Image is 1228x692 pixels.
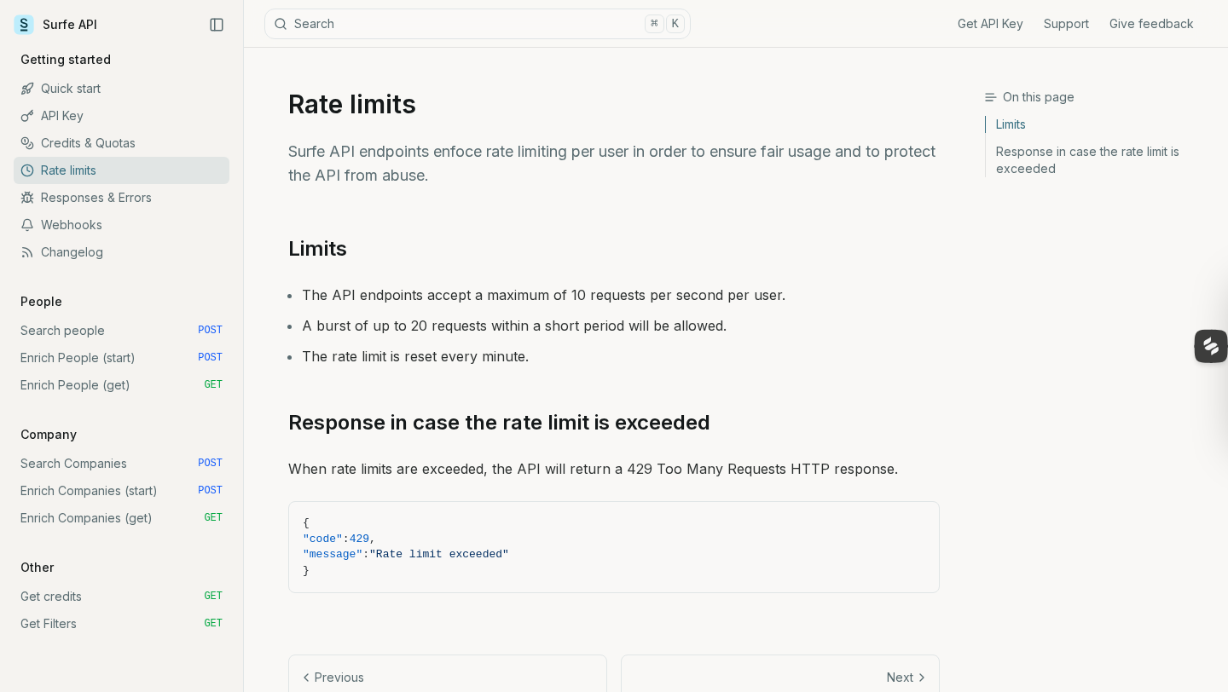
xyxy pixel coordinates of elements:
span: POST [198,484,223,498]
span: POST [198,351,223,365]
span: GET [204,511,223,525]
span: POST [198,457,223,470]
a: Get API Key [958,15,1023,32]
a: Credits & Quotas [14,130,229,157]
p: Surfe API endpoints enfoce rate limiting per user in order to ensure fair usage and to protect th... [288,140,940,187]
a: Changelog [14,239,229,266]
a: Enrich People (get) GET [14,372,229,399]
a: Rate limits [14,157,229,184]
a: Get credits GET [14,583,229,610]
a: Webhooks [14,211,229,239]
a: Get Filters GET [14,610,229,637]
span: { [303,516,310,529]
a: Enrich Companies (get) GET [14,505,229,532]
span: GET [204,590,223,603]
p: Getting started [14,51,118,68]
button: Search⌘K [264,9,691,39]
span: GET [204,617,223,631]
a: Quick start [14,75,229,102]
p: When rate limits are exceeded, the API will return a 429 Too Many Requests HTTP response. [288,457,940,481]
p: People [14,293,69,310]
li: A burst of up to 20 requests within a short period will be allowed. [302,314,940,337]
span: 429 [350,533,369,545]
span: } [303,564,310,577]
span: POST [198,324,223,337]
p: Next [887,669,913,686]
h3: On this page [984,89,1214,106]
a: Enrich People (start) POST [14,344,229,372]
p: Other [14,559,61,576]
a: Response in case the rate limit is exceeded [986,138,1214,177]
a: Search Companies POST [14,450,229,477]
span: "code" [303,533,343,545]
kbd: ⌘ [645,14,663,33]
a: Enrich Companies (start) POST [14,477,229,505]
button: Collapse Sidebar [204,12,229,37]
a: API Key [14,102,229,130]
kbd: K [666,14,685,33]
span: "message" [303,548,362,561]
span: : [343,533,350,545]
li: The API endpoints accept a maximum of 10 requests per second per user. [302,283,940,307]
a: Search people POST [14,317,229,344]
a: Responses & Errors [14,184,229,211]
p: Company [14,426,84,443]
a: Give feedback [1109,15,1194,32]
a: Surfe API [14,12,97,37]
a: Response in case the rate limit is exceeded [288,409,710,436]
li: The rate limit is reset every minute. [302,344,940,368]
h1: Rate limits [288,89,940,119]
a: Support [1044,15,1089,32]
span: "Rate limit exceeded" [369,548,509,561]
span: GET [204,378,223,392]
p: Previous [315,669,364,686]
span: : [362,548,369,561]
a: Limits [986,116,1214,138]
a: Limits [288,235,347,262]
span: , [369,533,376,545]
